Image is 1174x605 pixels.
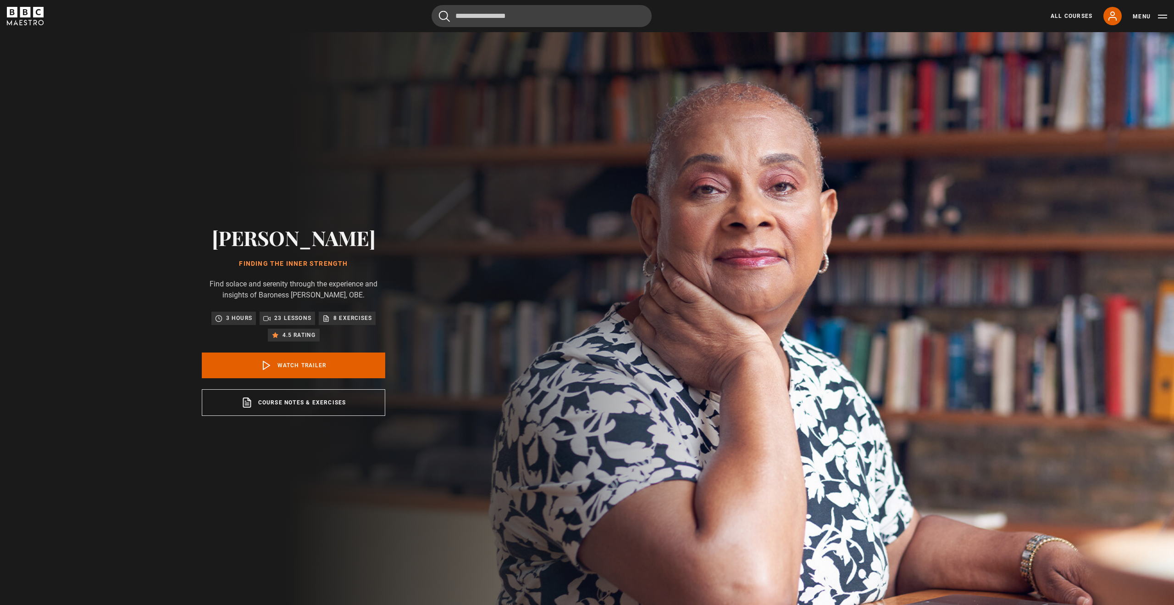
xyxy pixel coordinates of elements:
p: 8 exercises [333,314,372,323]
h2: [PERSON_NAME] [202,226,385,249]
input: Search [432,5,652,27]
a: Course notes & exercises [202,389,385,416]
a: Watch Trailer [202,353,385,378]
p: 23 lessons [274,314,311,323]
button: Toggle navigation [1133,12,1167,21]
button: Submit the search query [439,11,450,22]
p: 4.5 rating [282,331,316,340]
h1: Finding the Inner Strength [202,260,385,268]
p: 3 hours [226,314,252,323]
a: All Courses [1051,12,1092,20]
svg: BBC Maestro [7,7,44,25]
p: Find solace and serenity through the experience and insights of Baroness [PERSON_NAME], OBE. [202,279,385,301]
